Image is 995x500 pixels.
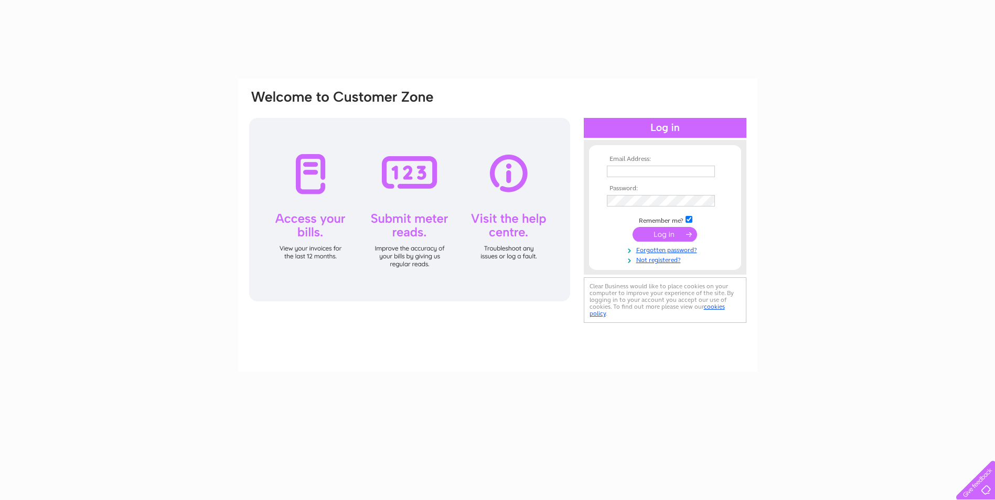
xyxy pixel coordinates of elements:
[607,244,726,254] a: Forgotten password?
[633,227,697,242] input: Submit
[604,214,726,225] td: Remember me?
[604,185,726,192] th: Password:
[604,156,726,163] th: Email Address:
[607,254,726,264] a: Not registered?
[590,303,725,317] a: cookies policy
[584,277,746,323] div: Clear Business would like to place cookies on your computer to improve your experience of the sit...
